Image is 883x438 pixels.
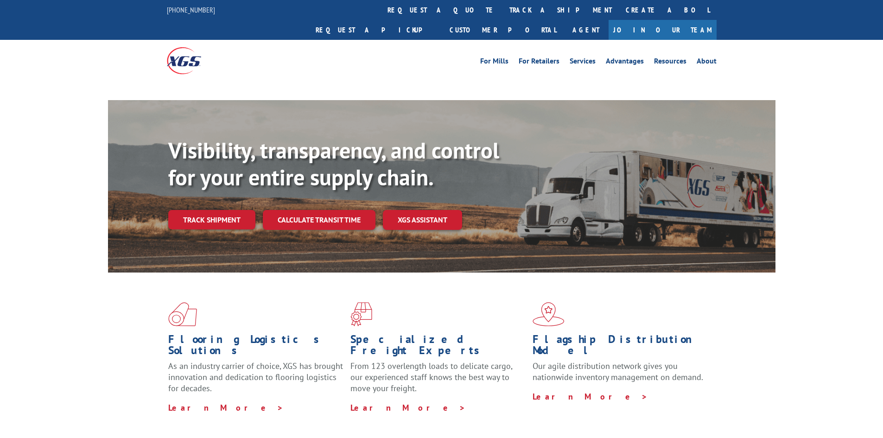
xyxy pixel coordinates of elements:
a: XGS ASSISTANT [383,210,462,230]
a: Resources [654,57,686,68]
a: For Mills [480,57,508,68]
a: Learn More > [168,402,284,413]
span: Our agile distribution network gives you nationwide inventory management on demand. [533,361,703,382]
a: Customer Portal [443,20,563,40]
a: Services [570,57,596,68]
a: About [697,57,717,68]
a: Request a pickup [309,20,443,40]
a: Advantages [606,57,644,68]
img: xgs-icon-total-supply-chain-intelligence-red [168,302,197,326]
p: From 123 overlength loads to delicate cargo, our experienced staff knows the best way to move you... [350,361,526,402]
a: For Retailers [519,57,559,68]
h1: Flooring Logistics Solutions [168,334,343,361]
img: xgs-icon-focused-on-flooring-red [350,302,372,326]
h1: Specialized Freight Experts [350,334,526,361]
a: Track shipment [168,210,255,229]
a: Learn More > [350,402,466,413]
a: Agent [563,20,609,40]
h1: Flagship Distribution Model [533,334,708,361]
span: As an industry carrier of choice, XGS has brought innovation and dedication to flooring logistics... [168,361,343,394]
a: [PHONE_NUMBER] [167,5,215,14]
b: Visibility, transparency, and control for your entire supply chain. [168,136,499,191]
a: Calculate transit time [263,210,375,230]
img: xgs-icon-flagship-distribution-model-red [533,302,565,326]
a: Join Our Team [609,20,717,40]
a: Learn More > [533,391,648,402]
